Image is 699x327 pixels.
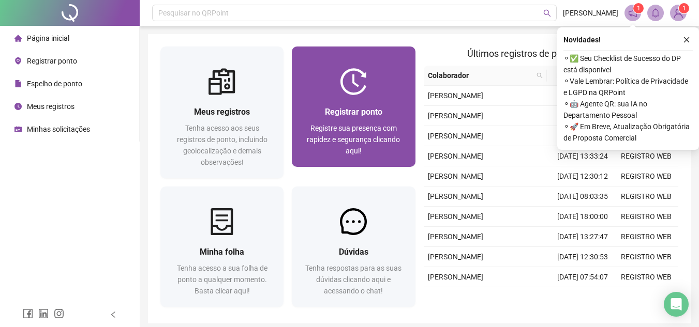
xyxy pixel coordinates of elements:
[428,112,483,120] span: [PERSON_NAME]
[671,5,686,21] img: 84045
[563,121,693,144] span: ⚬ 🚀 Em Breve, Atualização Obrigatória de Proposta Comercial
[27,34,69,42] span: Página inicial
[428,212,483,221] span: [PERSON_NAME]
[428,132,483,140] span: [PERSON_NAME]
[637,5,641,12] span: 1
[682,5,686,12] span: 1
[23,308,33,319] span: facebook
[27,80,82,88] span: Espelho de ponto
[563,53,693,75] span: ⚬ ✅ Seu Checklist de Sucesso do DP está disponível
[651,8,660,18] span: bell
[428,152,483,160] span: [PERSON_NAME]
[428,192,483,200] span: [PERSON_NAME]
[428,273,483,281] span: [PERSON_NAME]
[615,146,678,166] td: REGISTRO WEB
[27,57,77,65] span: Registrar ponto
[307,124,400,155] span: Registre sua presença com rapidez e segurança clicando aqui!
[615,227,678,247] td: REGISTRO WEB
[428,70,533,81] span: Colaborador
[428,253,483,261] span: [PERSON_NAME]
[551,106,615,126] td: [DATE] 07:43:04
[14,80,22,87] span: file
[160,186,284,307] a: Minha folhaTenha acesso a sua folha de ponto a qualquer momento. Basta clicar aqui!
[633,3,644,13] sup: 1
[551,186,615,207] td: [DATE] 08:03:35
[683,36,690,43] span: close
[110,311,117,318] span: left
[563,34,601,45] span: Novidades !
[615,287,678,307] td: REGISTRO WEB
[428,232,483,241] span: [PERSON_NAME]
[428,172,483,180] span: [PERSON_NAME]
[428,91,483,100] span: [PERSON_NAME]
[54,308,64,319] span: instagram
[679,3,689,13] sup: Atualize o seu contato no menu Meus Dados
[551,126,615,146] td: [DATE] 18:02:21
[551,247,615,267] td: [DATE] 12:30:53
[27,125,90,133] span: Minhas solicitações
[200,247,244,257] span: Minha folha
[615,247,678,267] td: REGISTRO WEB
[292,46,415,167] a: Registrar pontoRegistre sua presença com rapidez e segurança clicando aqui!
[537,72,543,79] span: search
[551,70,596,81] span: Data/Hora
[551,86,615,106] td: [DATE] 13:16:39
[615,166,678,186] td: REGISTRO WEB
[305,264,401,295] span: Tenha respostas para as suas dúvidas clicando aqui e acessando o chat!
[177,264,267,295] span: Tenha acesso a sua folha de ponto a qualquer momento. Basta clicar aqui!
[563,98,693,121] span: ⚬ 🤖 Agente QR: sua IA no Departamento Pessoal
[194,107,250,117] span: Meus registros
[534,68,545,83] span: search
[563,75,693,98] span: ⚬ Vale Lembrar: Política de Privacidade e LGPD na QRPoint
[615,186,678,207] td: REGISTRO WEB
[664,292,689,317] div: Open Intercom Messenger
[615,267,678,287] td: REGISTRO WEB
[14,35,22,42] span: home
[563,7,618,19] span: [PERSON_NAME]
[292,186,415,307] a: DúvidasTenha respostas para as suas dúvidas clicando aqui e acessando o chat!
[14,103,22,110] span: clock-circle
[14,57,22,65] span: environment
[551,166,615,186] td: [DATE] 12:30:12
[551,146,615,166] td: [DATE] 13:33:24
[14,126,22,133] span: schedule
[551,287,615,307] td: [DATE] 16:54:25
[628,8,637,18] span: notification
[27,102,75,111] span: Meus registros
[551,227,615,247] td: [DATE] 13:27:47
[551,267,615,287] td: [DATE] 07:54:07
[38,308,49,319] span: linkedin
[177,124,267,166] span: Tenha acesso aos seus registros de ponto, incluindo geolocalização e demais observações!
[615,207,678,227] td: REGISTRO WEB
[160,46,284,178] a: Meus registrosTenha acesso aos seus registros de ponto, incluindo geolocalização e demais observa...
[325,107,382,117] span: Registrar ponto
[551,207,615,227] td: [DATE] 18:00:00
[339,247,368,257] span: Dúvidas
[547,66,608,86] th: Data/Hora
[467,48,634,59] span: Últimos registros de ponto sincronizados
[543,9,551,17] span: search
